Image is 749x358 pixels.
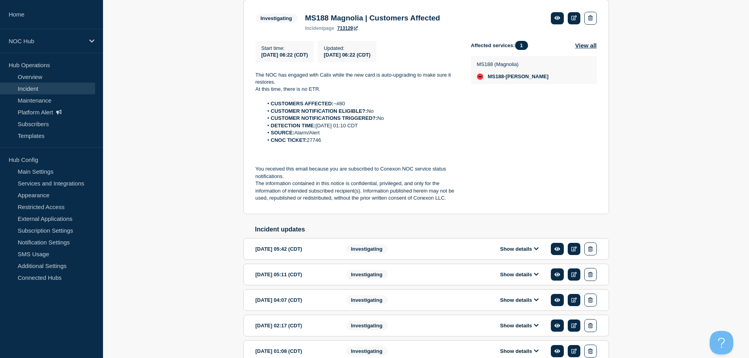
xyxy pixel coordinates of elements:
span: [DATE] 06:22 (CDT) [261,52,308,58]
li: Alarm/Alert [263,129,458,136]
p: At this time, there is no ETR. [256,86,458,93]
span: Investigating [346,347,388,356]
li: ~#80 [263,100,458,107]
span: 1 [515,41,528,50]
span: Investigating [346,296,388,305]
p: page [305,26,334,31]
li: No [263,115,458,122]
span: Investigating [346,270,388,279]
div: [DATE] 04:07 (CDT) [256,294,334,307]
strong: CUSTOMER NOTIFICATIONS TRIGGERED?: [271,115,377,121]
span: incident [305,26,323,31]
p: Updated : [324,45,370,51]
li: No [263,108,458,115]
div: [DATE] 01:08 (CDT) [256,345,334,358]
a: 713129 [337,26,358,31]
button: Show details [498,297,541,303]
strong: CNOC TICKET: [271,137,307,143]
li: 27746 [263,137,458,144]
strong: DETECTION TIME: [271,123,316,129]
div: [DATE] 06:22 (CDT) [324,51,370,58]
div: down [477,73,483,80]
p: MS188 (Magnolia) [477,61,549,67]
button: View all [575,41,597,50]
li: [DATE] 01:10 CDT [263,122,458,129]
h2: Incident updates [255,226,609,233]
p: The information contained in this notice is confidential, privileged, and only for the informatio... [256,180,458,202]
iframe: Help Scout Beacon - Open [710,331,733,354]
h3: MS188 Magnolia | Customers Affected [305,14,440,22]
button: Show details [498,348,541,354]
span: Investigating [346,244,388,253]
p: NOC Hub [9,38,84,44]
strong: SOURCE: [271,130,294,136]
p: You received this email because you are subscribed to Conexon NOC service status notifications. [256,165,458,180]
div: [DATE] 02:17 (CDT) [256,319,334,332]
span: Affected services: [471,41,532,50]
div: [DATE] 05:42 (CDT) [256,242,334,255]
span: MS188-[PERSON_NAME] [488,73,549,80]
div: [DATE] 05:11 (CDT) [256,268,334,281]
p: The NOC has engaged with Calix while the new card is auto-upgrading to make sure it restores. [256,72,458,86]
p: Start time : [261,45,308,51]
strong: CUSTOMER NOTIFICATION ELIGIBLE?: [271,108,367,114]
button: Show details [498,271,541,278]
button: Show details [498,246,541,252]
strong: CUSTOMERS AFFECTED: [271,101,334,106]
span: Investigating [346,321,388,330]
span: Investigating [256,14,297,23]
button: Show details [498,322,541,329]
